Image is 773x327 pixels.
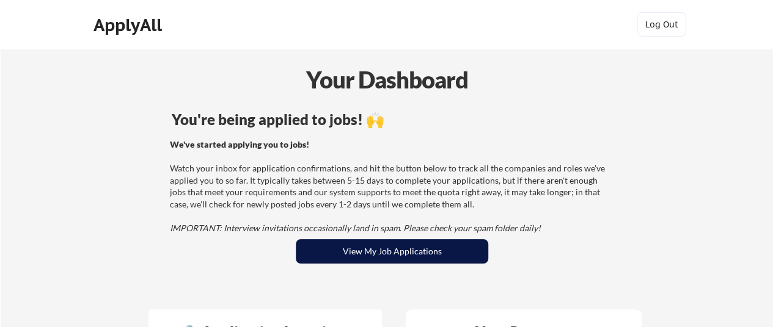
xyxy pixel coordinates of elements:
[170,223,541,233] em: IMPORTANT: Interview invitations occasionally land in spam. Please check your spam folder daily!
[170,139,309,149] strong: We've started applying you to jobs!
[1,62,773,97] div: Your Dashboard
[170,138,610,234] div: Watch your inbox for application confirmations, and hit the button below to track all the compani...
[296,239,488,264] button: View My Job Applications
[172,112,612,127] div: You're being applied to jobs! 🙌
[93,15,166,35] div: ApplyAll
[637,12,686,37] button: Log Out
